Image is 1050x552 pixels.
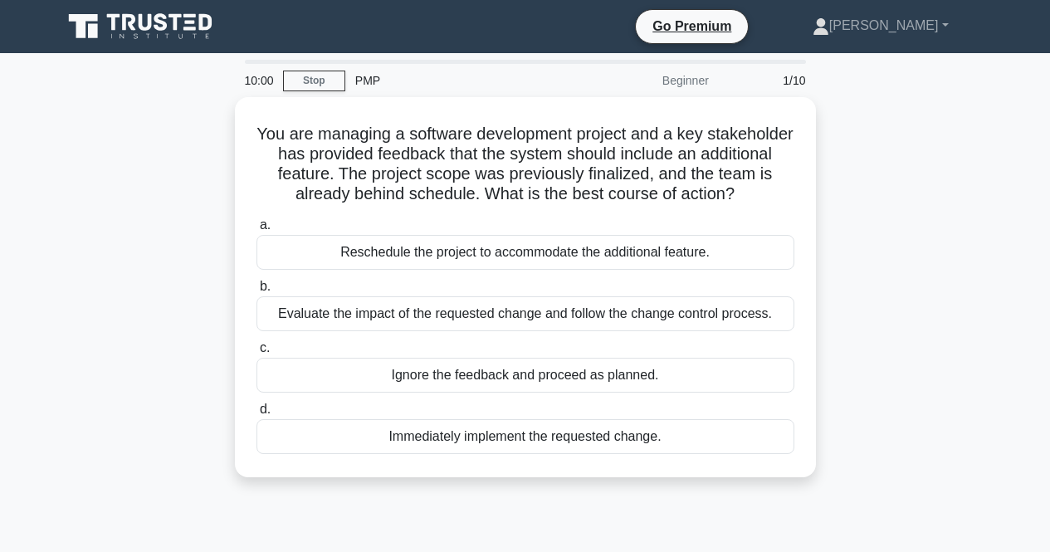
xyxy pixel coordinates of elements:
span: a. [260,217,271,232]
div: Reschedule the project to accommodate the additional feature. [256,235,794,270]
a: Go Premium [642,16,741,37]
a: Stop [283,71,345,91]
div: PMP [345,64,574,97]
span: d. [260,402,271,416]
div: Evaluate the impact of the requested change and follow the change control process. [256,296,794,331]
div: 10:00 [235,64,283,97]
div: Beginner [574,64,719,97]
span: c. [260,340,270,354]
h5: You are managing a software development project and a key stakeholder has provided feedback that ... [255,124,796,205]
div: 1/10 [719,64,816,97]
div: Ignore the feedback and proceed as planned. [256,358,794,393]
div: Immediately implement the requested change. [256,419,794,454]
span: b. [260,279,271,293]
a: [PERSON_NAME] [773,9,989,42]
